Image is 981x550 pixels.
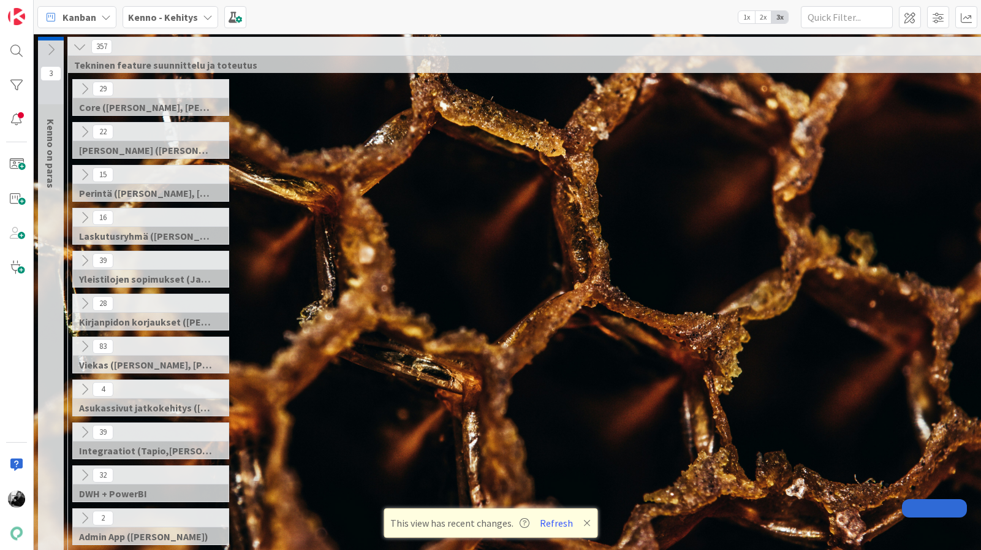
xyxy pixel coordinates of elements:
[79,359,213,371] span: Viekas (Samuli, Saara, Mika, Pirjo, Keijo, TommiHä, Rasmus)
[536,515,577,531] button: Refresh
[93,82,113,96] span: 29
[79,273,213,285] span: Yleistilojen sopimukset (Jaakko, VilleP, TommiL, Simo)
[40,66,61,81] span: 3
[93,339,113,354] span: 83
[755,11,771,23] span: 2x
[93,296,113,311] span: 28
[91,39,112,54] span: 357
[8,525,25,542] img: avatar
[128,11,198,23] b: Kenno - Kehitys
[79,187,213,199] span: Perintä (Jaakko, PetriH, MikkoV, Pasi)
[79,487,213,500] span: DWH + PowerBI
[93,210,113,225] span: 16
[8,8,25,25] img: Visit kanbanzone.com
[79,101,213,113] span: Core (Pasi, Jussi, JaakkoHä, Jyri, Leo, MikkoK, Väinö, MattiH)
[62,10,96,25] span: Kanban
[79,530,213,543] span: Admin App (Jaakko)
[738,11,755,23] span: 1x
[801,6,893,28] input: Quick Filter...
[45,119,57,188] span: Kenno on paras
[93,253,113,268] span: 39
[93,425,113,440] span: 39
[79,445,213,457] span: Integraatiot (Tapio,Santeri,Marko,HarriJ)
[93,382,113,397] span: 4
[93,511,113,525] span: 2
[390,516,529,530] span: This view has recent changes.
[93,468,113,483] span: 32
[771,11,788,23] span: 3x
[93,124,113,139] span: 22
[79,402,213,414] span: Asukassivut jatkokehitys (Rasmus, TommiH, Bella)
[79,316,213,328] span: Kirjanpidon korjaukset (Jussi, JaakkoHä)
[79,230,213,242] span: Laskutusryhmä (Antti, Keijo)
[8,491,25,508] img: KM
[79,144,213,156] span: Halti (Sebastian, VilleH, Riikka, Antti, MikkoV, PetriH, PetriM)
[93,167,113,182] span: 15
